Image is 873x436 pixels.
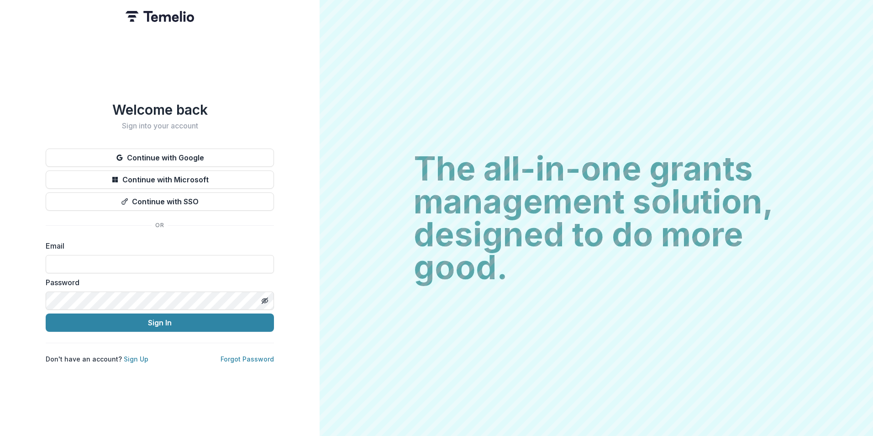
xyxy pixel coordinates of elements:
h2: Sign into your account [46,122,274,130]
button: Continue with Google [46,149,274,167]
button: Continue with Microsoft [46,170,274,189]
label: Email [46,240,268,251]
a: Sign Up [124,355,148,363]
img: Temelio [126,11,194,22]
label: Password [46,277,268,288]
button: Continue with SSO [46,192,274,211]
button: Sign In [46,314,274,332]
a: Forgot Password [221,355,274,363]
button: Toggle password visibility [258,293,272,308]
p: Don't have an account? [46,354,148,364]
h1: Welcome back [46,101,274,118]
